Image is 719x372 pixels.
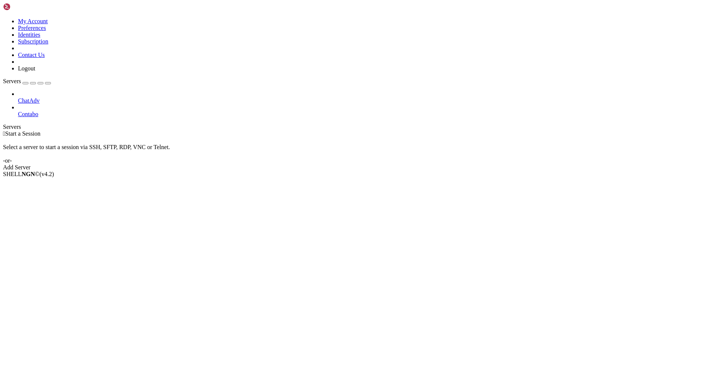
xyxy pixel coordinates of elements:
span: 4.2.0 [40,171,54,177]
a: Logout [18,65,35,72]
span: Contabo [18,111,38,117]
span: Start a Session [5,130,40,137]
a: ChatAdv [18,97,716,104]
a: Contact Us [18,52,45,58]
img: Shellngn [3,3,46,10]
div: Add Server [3,164,716,171]
a: Preferences [18,25,46,31]
span: Servers [3,78,21,84]
a: Contabo [18,111,716,118]
a: My Account [18,18,48,24]
b: NGN [22,171,35,177]
a: Subscription [18,38,48,45]
div: Select a server to start a session via SSH, SFTP, RDP, VNC or Telnet. -or- [3,137,716,164]
span: ChatAdv [18,97,40,104]
li: ChatAdv [18,91,716,104]
a: Identities [18,31,40,38]
a: Servers [3,78,51,84]
span: SHELL © [3,171,54,177]
div: Servers [3,124,716,130]
li: Contabo [18,104,716,118]
span:  [3,130,5,137]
